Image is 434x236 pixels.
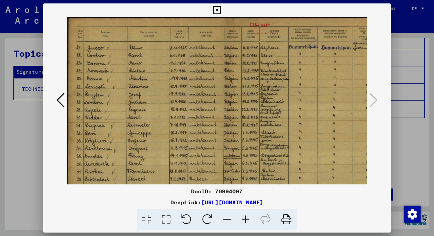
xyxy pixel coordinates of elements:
[404,206,420,222] div: Zustimmung ändern
[43,198,390,206] div: DeepLink:
[43,187,390,195] div: DocID: 70994097
[404,206,421,223] img: Zustimmung ändern
[201,199,263,206] a: [URL][DOMAIN_NAME]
